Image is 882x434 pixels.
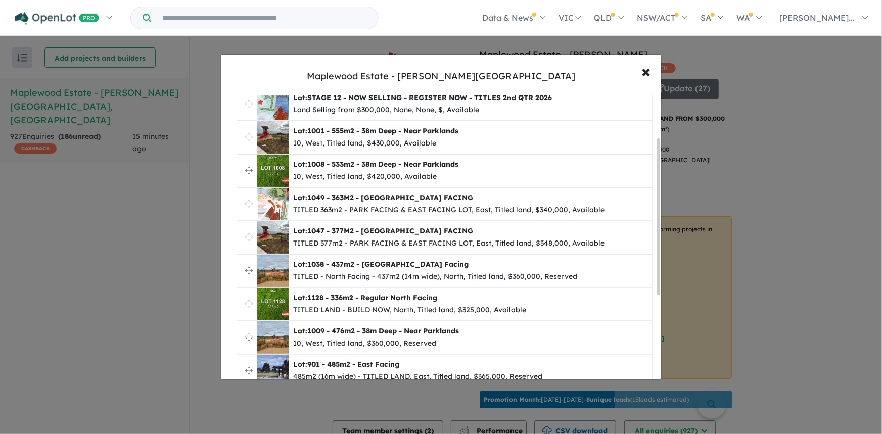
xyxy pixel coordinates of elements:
span: 1049 - 363M2 - [GEOGRAPHIC_DATA] FACING [307,193,473,202]
input: Try estate name, suburb, builder or developer [153,7,376,29]
img: Maplewood%20Estate%20-%20Melton%20South%20-%20Lot%201049%20-%20363M2%20-%20EAST%20-%20PARK%20FACI... [257,188,289,220]
div: TITLED - North Facing - 437m2 (14m wide), North, Titled land, $360,000, Reserved [293,271,577,283]
b: Lot: [293,93,552,102]
b: Lot: [293,293,437,302]
img: drag.svg [245,233,253,241]
div: 485m2 (16m wide) - TITLED LAND, East, Titled land, $365,000, Reserved [293,371,542,383]
span: × [642,60,651,82]
img: drag.svg [245,200,253,208]
div: 10, West, Titled land, $360,000, Reserved [293,337,459,350]
img: drag.svg [245,333,253,341]
img: Maplewood%20Estate%20-%20Melton%20South%20-%20Lot%201001%20-%20555m2%20-%2038m%20Deep%20-%20Near%... [257,121,289,154]
img: drag.svg [245,300,253,308]
span: 1047 - 377M2 - [GEOGRAPHIC_DATA] FACING [307,226,473,235]
span: [PERSON_NAME]... [779,13,855,23]
img: Maplewood%20Estate%20-%20Melton%20South%20-%20Lot%20STAGE%2012%20-%20NOW%20SELLING%20-%20REGISTER... [257,88,289,120]
img: drag.svg [245,133,253,141]
img: Maplewood%20Estate%20-%20Melton%20South%20-%20Lot%201009%20-%20476m2%20-%2038m%20Deep%20-%20Near%... [257,321,289,354]
img: drag.svg [245,100,253,108]
div: Land Selling from $300,000, None, None, $, Available [293,104,552,116]
b: Lot: [293,226,473,235]
img: drag.svg [245,267,253,274]
img: Maplewood%20Estate%20-%20Melton%20South%20-%20Lot%20901%20-%20485m2%20-%20East%20Facing___1722820... [257,355,289,387]
img: Openlot PRO Logo White [15,12,99,25]
img: Maplewood%20Estate%20-%20Melton%20South%20-%20Lot%201008%20-%20533m2%20-%2038m%20Deep%20-%20Near%... [257,155,289,187]
b: Lot: [293,326,459,335]
b: Lot: [293,193,473,202]
b: Lot: [293,360,399,369]
span: 1009 - 476m2 - 38m Deep - Near Parklands [307,326,459,335]
img: Maplewood%20Estate%20-%20Melton%20South%20-%20Lot%201038%20-%20437m2%20-%20North%20-%20Park%20Fac... [257,255,289,287]
b: Lot: [293,260,469,269]
span: 1008 - 533m2 - 38m Deep - Near Parklands [307,160,458,169]
span: 1001 - 555m2 - 38m Deep - Near Parklands [307,126,458,135]
div: 10, West, Titled land, $420,000, Available [293,171,458,183]
b: Lot: [293,126,458,135]
img: drag.svg [245,167,253,174]
span: 1038 - 437m2 - [GEOGRAPHIC_DATA] Facing [307,260,469,269]
img: Maplewood%20Estate%20-%20Melton%20South%20-%20Lot%201128%20-%20336m2%20-%20Regular%20North%20Faci... [257,288,289,320]
div: Maplewood Estate - [PERSON_NAME][GEOGRAPHIC_DATA] [307,70,575,83]
div: TITLED 363m2 - PARK FACING & EAST FACING LOT, East, Titled land, $340,000, Available [293,204,605,216]
img: Maplewood%20Estate%20-%20Melton%20South%20-%20Lot%201047%20-%20377M2%20-%20EAST%20-%20PARK%20FACI... [257,221,289,254]
div: 10, West, Titled land, $430,000, Available [293,137,458,150]
span: 901 - 485m2 - East Facing [307,360,399,369]
div: TITLED LAND - BUILD NOW, North, Titled land, $325,000, Available [293,304,526,316]
img: drag.svg [245,367,253,374]
div: TITLED 377m2 - PARK FACING & EAST FACING LOT, East, Titled land, $348,000, Available [293,237,605,250]
b: Lot: [293,160,458,169]
span: 1128 - 336m2 - Regular North Facing [307,293,437,302]
span: STAGE 12 - NOW SELLING - REGISTER NOW - TITLES 2nd QTR 2026 [307,93,552,102]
